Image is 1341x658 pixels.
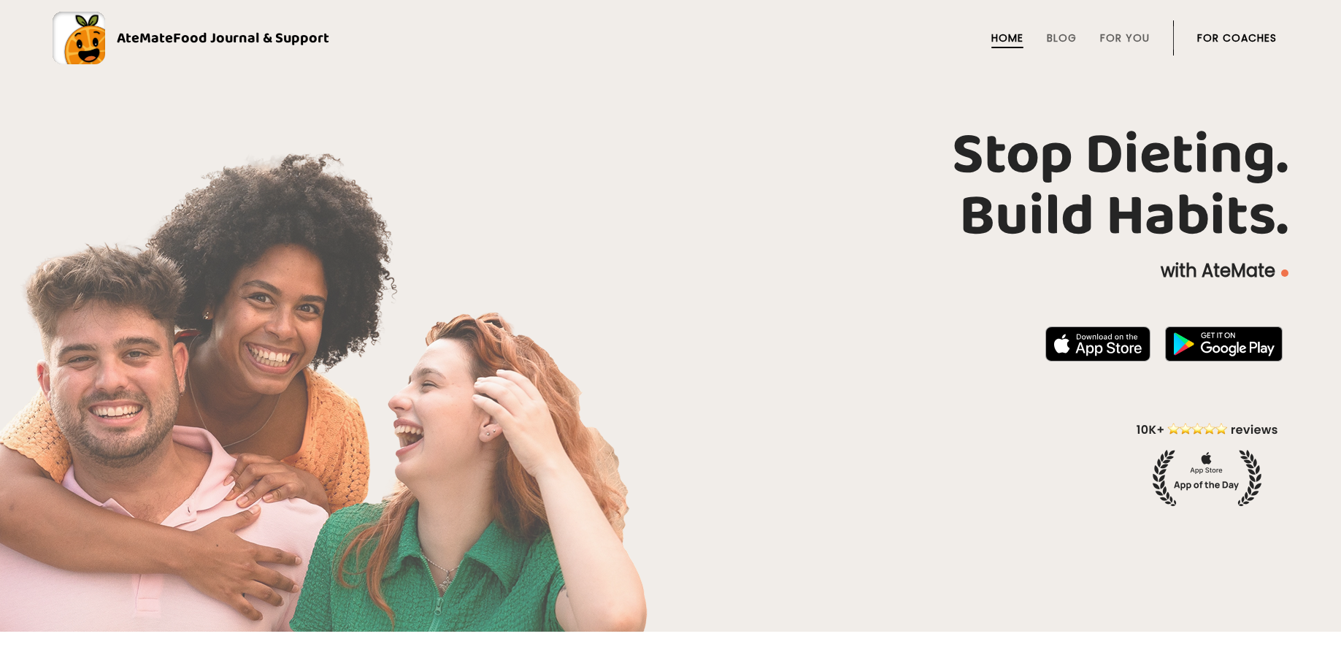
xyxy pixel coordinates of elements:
div: AteMate [105,26,329,50]
img: home-hero-appoftheday.png [1126,421,1288,506]
span: Food Journal & Support [173,26,329,50]
img: badge-download-google.png [1165,326,1283,361]
a: Blog [1047,32,1077,44]
a: For Coaches [1197,32,1277,44]
img: badge-download-apple.svg [1045,326,1150,361]
a: Home [991,32,1023,44]
p: with AteMate [53,259,1288,283]
h1: Stop Dieting. Build Habits. [53,125,1288,248]
a: AteMateFood Journal & Support [53,12,1288,64]
a: For You [1100,32,1150,44]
